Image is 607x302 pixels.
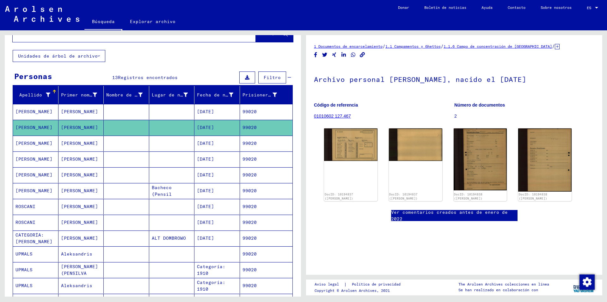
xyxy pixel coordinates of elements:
[15,90,58,100] div: Apellido
[454,102,505,108] b: Número de documentos
[13,167,58,183] mat-cell: [PERSON_NAME]
[194,104,240,120] mat-cell: [DATE]
[194,136,240,151] mat-cell: [DATE]
[58,151,104,167] mat-cell: [PERSON_NAME]
[84,14,122,30] a: Búsqueda
[240,278,293,293] mat-cell: 99020
[242,92,277,98] div: Prisionero #
[312,51,319,59] button: Compartir en Facebook
[194,215,240,230] mat-cell: [DATE]
[240,183,293,199] mat-cell: 99020
[350,51,357,59] button: Compartir en WhatsApp
[194,120,240,135] mat-cell: [DATE]
[13,86,58,104] mat-header-cell: Apellido
[58,199,104,214] mat-cell: [PERSON_NAME]
[106,92,143,98] div: Nombre de soltera
[194,262,240,278] mat-cell: Categoría: 1910
[258,71,286,83] button: Filtro
[13,215,58,230] mat-cell: ROSCANI
[194,199,240,214] mat-cell: [DATE]
[331,51,338,59] button: Compartir en Xing
[322,51,328,59] button: Compartir en Twitter
[240,86,293,104] mat-header-cell: Prisionero #
[13,120,58,135] mat-cell: [PERSON_NAME]
[240,104,293,120] mat-cell: 99020
[240,136,293,151] mat-cell: 99020
[587,6,594,10] span: ES
[194,167,240,183] mat-cell: [DATE]
[14,71,52,82] div: Personas
[58,183,104,199] mat-cell: [PERSON_NAME]
[13,246,58,262] mat-cell: UPMALS
[458,281,549,287] p: The Arolsen Archives colecciones en línea
[13,151,58,167] mat-cell: [PERSON_NAME]
[315,288,408,293] p: Copyright © Arolsen Archives, 2021
[579,274,595,290] img: Cambiar el consentimiento
[58,120,104,135] mat-cell: [PERSON_NAME]
[240,262,293,278] mat-cell: 99020
[194,231,240,246] mat-cell: [DATE]
[152,92,188,98] div: Lugar de nacimiento
[5,6,79,22] img: Arolsen_neg.svg
[458,287,549,293] p: Se han realizado en colaboración con
[391,209,518,222] a: Ver comentarios creados antes de enero de 2022
[13,199,58,214] mat-cell: ROSCANI
[314,102,358,108] b: Código de referencia
[15,92,50,98] div: Apellido
[314,44,383,49] a: 1 Documentos de encarcelamiento
[58,246,104,262] mat-cell: Aleksandris
[13,183,58,199] mat-cell: [PERSON_NAME]
[58,136,104,151] mat-cell: [PERSON_NAME]
[240,215,293,230] mat-cell: 99020
[444,44,552,49] a: 1.1.6 Campo de concentración de [GEOGRAPHIC_DATA]
[389,193,418,200] a: DocID: 10194837 ([PERSON_NAME])
[325,193,353,200] a: DocID: 10194837 ([PERSON_NAME])
[240,120,293,135] mat-cell: 99020
[240,231,293,246] mat-cell: 99020
[122,14,183,29] a: Explorar archivo
[242,90,285,100] div: Prisionero #
[58,262,104,278] mat-cell: [PERSON_NAME] (PENSILVA
[347,281,408,288] a: Política de privacidad
[240,199,293,214] mat-cell: 99020
[197,90,241,100] div: Fecha de nacimiento
[61,90,105,100] div: Primer nombre
[61,92,97,98] div: Primer nombre
[314,65,594,93] h1: Archivo personal [PERSON_NAME], nacido el [DATE]
[315,281,408,288] div: |
[149,86,195,104] mat-header-cell: Lugar de nacimiento
[340,51,347,59] button: Compartir en LinkedIn
[58,104,104,120] mat-cell: [PERSON_NAME]
[13,136,58,151] mat-cell: [PERSON_NAME]
[58,215,104,230] mat-cell: [PERSON_NAME]
[152,90,196,100] div: Lugar de nacimiento
[58,231,104,246] mat-cell: [PERSON_NAME]
[454,113,594,120] p: 2
[454,128,507,190] img: 001.jpg
[441,43,444,49] span: /
[194,183,240,199] mat-cell: [DATE]
[552,43,555,49] span: /
[315,281,344,288] a: Aviso legal
[579,274,594,289] div: Cambiar el consentimiento
[240,167,293,183] mat-cell: 99020
[389,128,442,161] img: 002.jpg
[324,128,377,161] img: 001.jpg
[572,279,596,295] img: yv_logo.png
[383,43,385,49] span: /
[314,114,351,119] a: 01010602 127.467
[385,44,441,49] a: 1.1 Campamentos y Ghettos
[194,151,240,167] mat-cell: [DATE]
[518,128,572,192] img: 002.jpg
[58,167,104,183] mat-cell: [PERSON_NAME]
[359,51,366,59] button: Enlace de copia
[13,50,105,62] button: Unidades de árbol de archivo
[240,151,293,167] mat-cell: 99020
[13,104,58,120] mat-cell: [PERSON_NAME]
[13,231,58,246] mat-cell: CATEGORÍA: [PERSON_NAME]
[197,92,233,98] div: Fecha de nacimiento
[519,193,547,200] a: DocID: 10194838 ([PERSON_NAME])
[58,278,104,293] mat-cell: Aleksandris
[264,75,281,80] span: Filtro
[240,246,293,262] mat-cell: 99020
